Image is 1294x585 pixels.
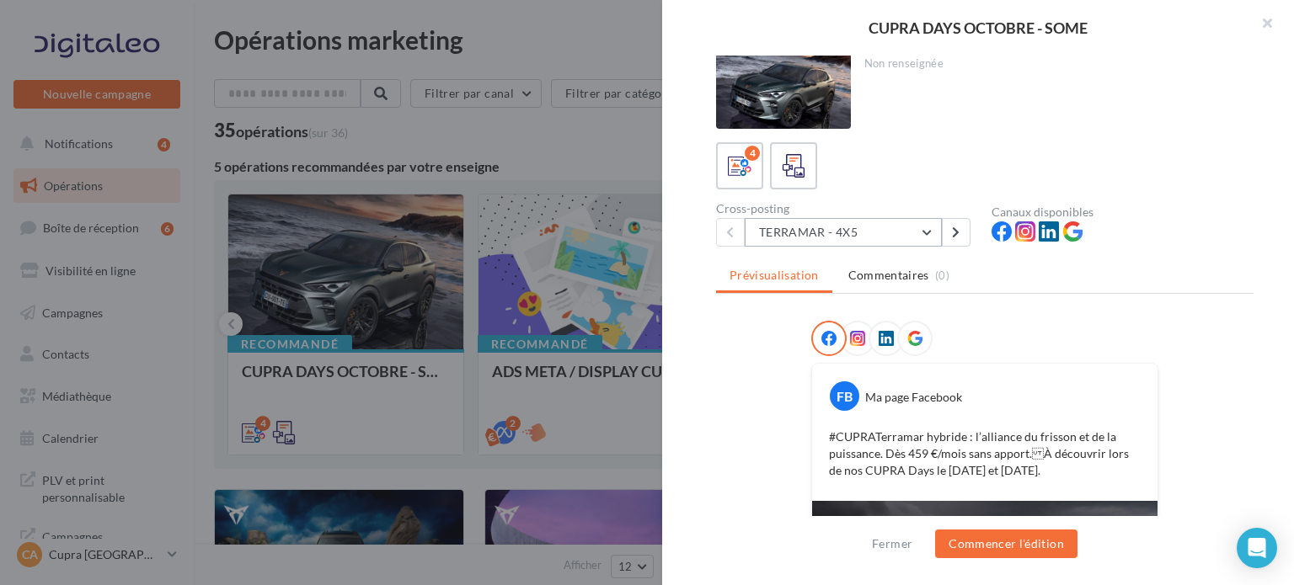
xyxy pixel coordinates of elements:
div: Ma page Facebook [865,389,962,406]
button: Fermer [865,534,919,554]
span: Commentaires [848,267,929,284]
div: Cross-posting [716,203,978,215]
div: 4 [745,146,760,161]
div: CUPRA DAYS OCTOBRE - SOME [689,20,1267,35]
span: (0) [935,269,949,282]
button: Commencer l'édition [935,529,1077,558]
div: Canaux disponibles [992,206,1254,218]
div: Open Intercom Messenger [1237,528,1277,568]
div: FB [830,381,859,411]
div: Non renseignée [864,56,1241,72]
p: #CUPRATerramar hybride : l’alliance du frisson et de la puissance. Dès 459 €/mois sans apport. À ... [829,428,1141,479]
button: TERRAMAR - 4X5 [745,218,942,247]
